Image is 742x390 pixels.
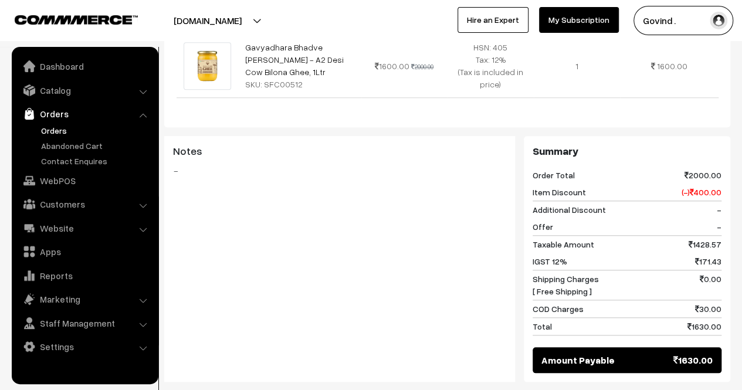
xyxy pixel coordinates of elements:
[633,6,733,35] button: Govind .
[541,353,615,367] span: Amount Payable
[687,320,721,333] span: 1630.00
[533,221,553,233] span: Offer
[533,255,567,267] span: IGST 12%
[700,273,721,297] span: 0.00
[245,42,344,77] a: Gavyadhara Bhadve [PERSON_NAME] - A2 Desi Cow Bilona Ghee, 1Ltr
[533,273,599,297] span: Shipping Charges [ Free Shipping ]
[15,336,154,357] a: Settings
[38,140,154,152] a: Abandoned Cart
[15,15,138,24] img: COMMMERCE
[685,169,721,181] span: 2000.00
[539,7,619,33] a: My Subscription
[411,63,433,70] strike: 2000.00
[15,265,154,286] a: Reports
[657,61,687,71] span: 1600.00
[15,194,154,215] a: Customers
[38,155,154,167] a: Contact Enquires
[15,241,154,262] a: Apps
[533,303,584,315] span: COD Charges
[38,124,154,137] a: Orders
[133,6,283,35] button: [DOMAIN_NAME]
[15,170,154,191] a: WebPOS
[184,42,231,90] img: Gavyadhara Bilona Cow Ghee 1 ltr.png
[682,186,721,198] span: (-) 400.00
[673,353,713,367] span: 1630.00
[15,56,154,77] a: Dashboard
[533,320,552,333] span: Total
[695,255,721,267] span: 171.43
[533,186,586,198] span: Item Discount
[15,12,117,26] a: COMMMERCE
[15,103,154,124] a: Orders
[710,12,727,29] img: user
[533,145,721,158] h3: Summary
[15,218,154,239] a: Website
[717,221,721,233] span: -
[533,204,606,216] span: Additional Discount
[458,7,528,33] a: Hire an Expert
[245,78,354,90] div: SKU: SFC00512
[173,145,506,158] h3: Notes
[458,42,523,89] span: HSN: 405 Tax: 12% (Tax is included in price)
[717,204,721,216] span: -
[173,164,506,178] blockquote: -
[533,238,594,250] span: Taxable Amount
[689,238,721,250] span: 1428.57
[15,313,154,334] a: Staff Management
[533,169,575,181] span: Order Total
[15,289,154,310] a: Marketing
[375,61,409,71] span: 1600.00
[15,80,154,101] a: Catalog
[575,61,578,71] span: 1
[695,303,721,315] span: 30.00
